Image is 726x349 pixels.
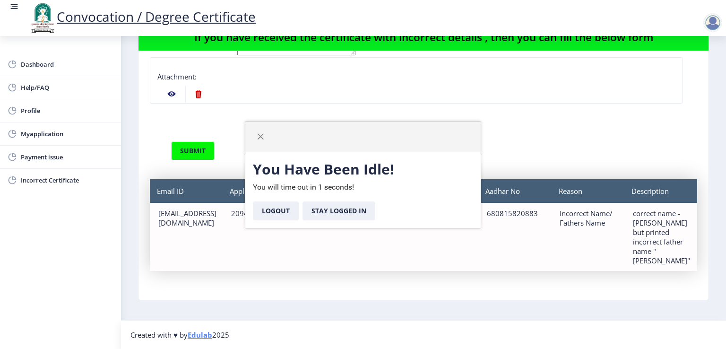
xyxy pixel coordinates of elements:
[158,86,185,103] nb-action: View File
[624,179,697,203] div: Description
[28,2,57,34] img: logo
[130,330,229,340] span: Created with ♥ by 2025
[138,24,709,51] nb-card-header: If you have received the certificate with incorrect details , then you can fill the below form
[21,128,113,140] span: Myapplication
[188,330,212,340] a: Edulab
[158,209,214,227] div: [EMAIL_ADDRESS][DOMAIN_NAME]
[478,179,551,203] div: Aadhar No
[560,209,615,227] div: Incorrect Name/ Fathers Name
[185,86,211,103] nb-action: Delete File
[633,209,689,265] div: correct name - [PERSON_NAME] but printed incorrect father name "[PERSON_NAME]"
[150,179,223,203] div: Email ID
[253,160,473,179] h3: You Have Been Idle!
[245,152,481,228] div: You will time out in 1 seconds!
[21,82,113,93] span: Help/FAQ
[21,151,113,163] span: Payment issue
[28,8,256,26] a: Convocation / Degree Certificate
[302,201,375,220] button: Stay Logged In
[157,72,197,81] label: Attachment:
[487,209,543,218] div: 680815820883
[21,174,113,186] span: Incorrect Certificate
[231,209,287,218] div: 2094
[21,105,113,116] span: Profile
[552,179,624,203] div: Reason
[21,59,113,70] span: Dashboard
[253,201,299,220] button: Logout
[171,141,215,160] button: submit
[223,179,295,203] div: Application Id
